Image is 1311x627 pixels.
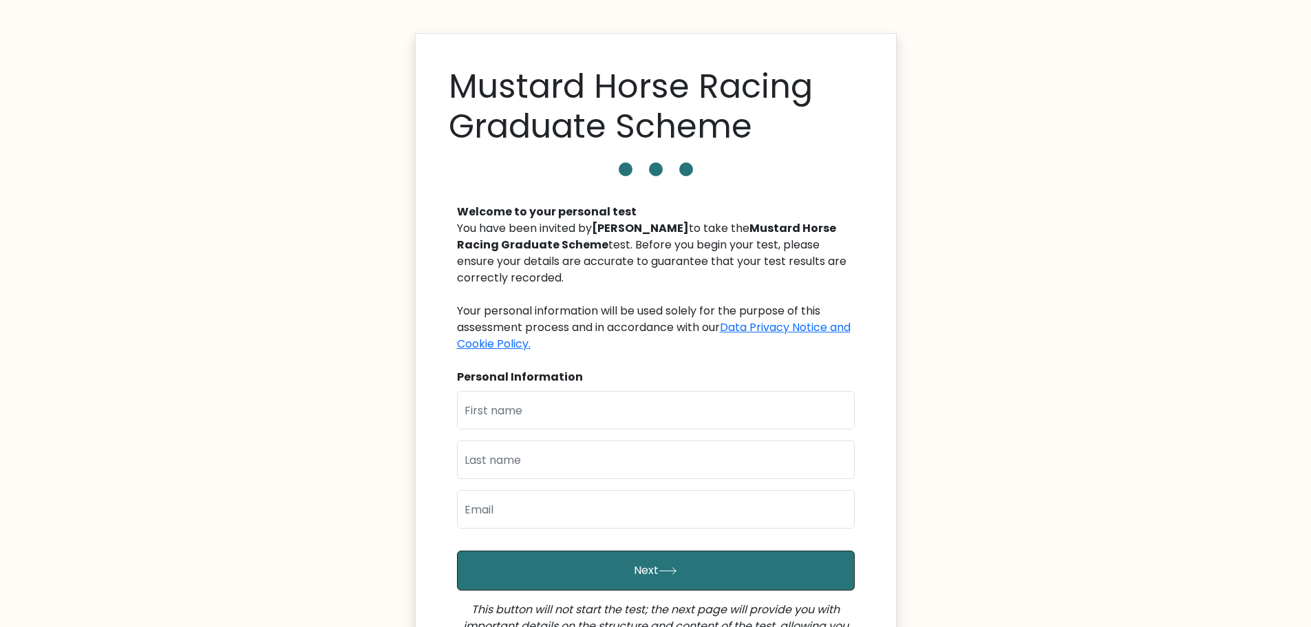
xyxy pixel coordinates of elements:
[457,490,855,529] input: Email
[457,319,851,352] a: Data Privacy Notice and Cookie Policy.
[457,220,836,253] b: Mustard Horse Racing Graduate Scheme
[457,220,855,352] div: You have been invited by to take the test. Before you begin your test, please ensure your details...
[457,440,855,479] input: Last name
[592,220,689,236] b: [PERSON_NAME]
[457,369,855,385] div: Personal Information
[457,391,855,429] input: First name
[457,551,855,591] button: Next
[457,204,855,220] div: Welcome to your personal test
[449,67,863,146] h1: Mustard Horse Racing Graduate Scheme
